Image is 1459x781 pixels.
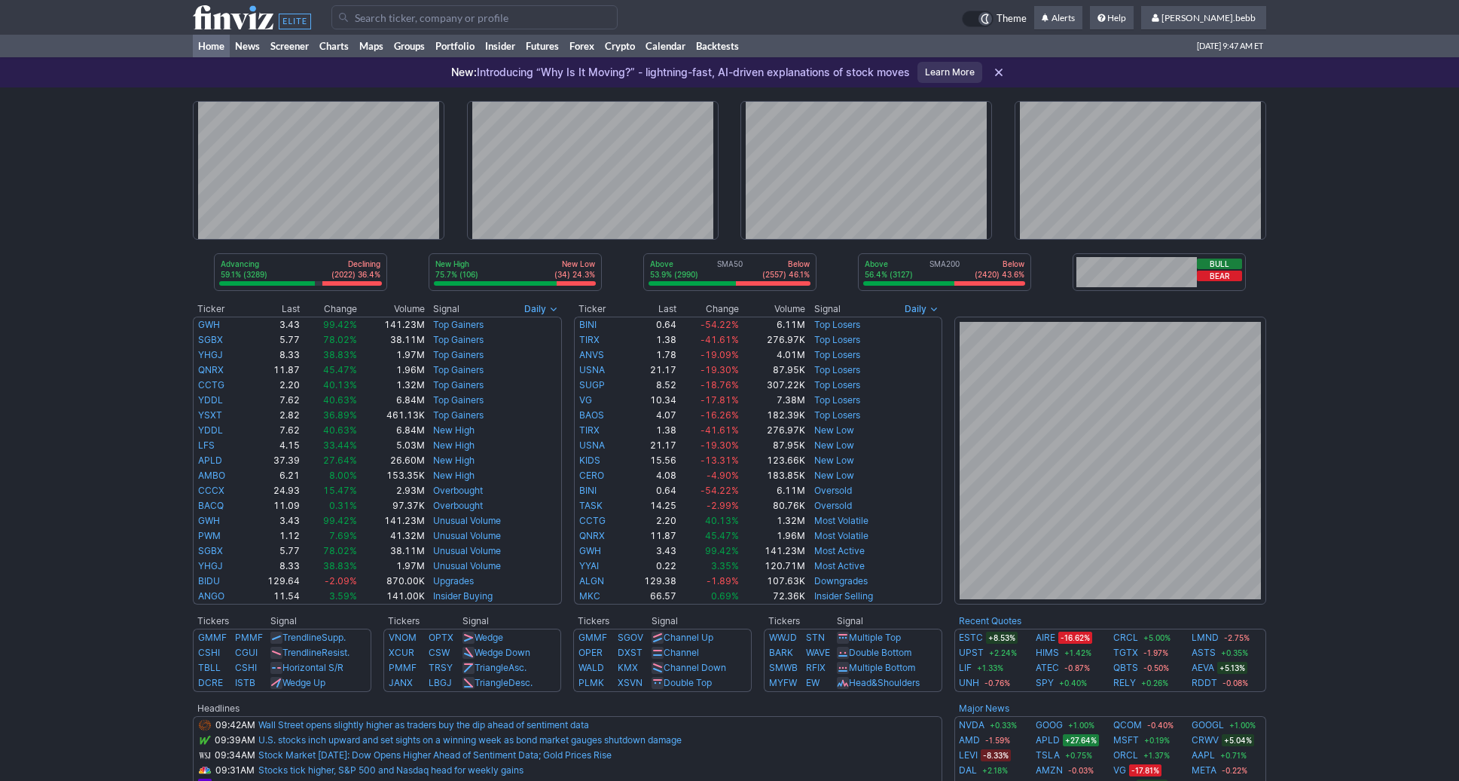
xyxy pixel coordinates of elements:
[740,408,806,423] td: 182.39K
[600,35,640,57] a: Crypto
[814,303,841,315] span: Signal
[331,259,380,269] p: Declining
[1036,763,1063,778] a: AMZN
[389,35,430,57] a: Groups
[814,470,854,481] a: New Low
[740,332,806,348] td: 276.97K
[389,632,417,643] a: VNOM
[664,647,699,658] a: Channel
[959,615,1021,626] a: Recent Quotes
[246,423,301,438] td: 7.62
[429,662,453,673] a: TRSY
[959,718,984,733] a: NVDA
[664,677,712,688] a: Double Top
[331,5,618,29] input: Search
[358,498,426,513] td: 97.37K
[649,259,811,281] div: SMA50
[618,647,643,658] a: DXST
[433,440,475,451] a: New High
[433,590,493,602] a: Insider Buying
[246,483,301,498] td: 24.93
[246,317,301,332] td: 3.43
[198,575,220,587] a: BIDU
[358,332,426,348] td: 38.11M
[389,662,417,673] a: PMMF
[740,378,806,393] td: 307.22K
[198,662,221,673] a: TBLL
[863,259,1026,281] div: SMA200
[258,764,523,776] a: Stocks tick higher, S&P 500 and Nasdaq head for weekly gains
[806,647,830,658] a: WAVE
[1036,660,1059,675] a: ATEC
[246,378,301,393] td: 2.20
[740,438,806,453] td: 87.95K
[578,632,607,643] a: GMMF
[959,763,977,778] a: DAL
[707,470,739,481] span: -4.90%
[193,35,230,57] a: Home
[433,560,501,571] a: Unusual Volume
[433,319,484,330] a: Top Gainers
[1192,675,1217,691] a: RDDT
[246,408,301,423] td: 2.82
[1090,6,1134,30] a: Help
[579,319,597,330] a: BINI
[959,660,972,675] a: LIF
[959,630,983,645] a: ESTC
[389,647,414,658] a: XCUR
[579,440,605,451] a: USNA
[814,500,852,511] a: Oversold
[701,424,739,436] span: -41.61%
[701,364,739,375] span: -19.30%
[433,545,501,556] a: Unusual Volume
[769,632,797,643] a: WWJD
[451,65,910,80] p: Introducing “Why Is It Moving?” - lightning-fast, AI-driven explanations of stock moves
[579,424,600,436] a: TIRX
[198,394,223,406] a: YDDL
[769,662,798,673] a: SMWB
[198,500,224,511] a: BACQ
[564,35,600,57] a: Forex
[1113,718,1142,733] a: QCOM
[1197,35,1263,57] span: [DATE] 9:47 AM ET
[579,394,592,406] a: VG
[975,259,1024,269] p: Below
[323,349,357,360] span: 38.83%
[1113,763,1126,778] a: VG
[578,677,604,688] a: PLMK
[740,363,806,378] td: 87.95K
[640,35,691,57] a: Calendar
[475,677,533,688] a: TriangleDesc.
[1036,645,1059,660] a: HIMS
[323,409,357,421] span: 36.89%
[814,424,854,436] a: New Low
[618,677,643,688] a: XSVN
[624,483,678,498] td: 0.64
[323,334,357,345] span: 78.02%
[849,632,901,643] a: Multiple Top
[235,662,257,673] a: CSHI
[762,259,810,269] p: Below
[323,364,357,375] span: 45.47%
[198,334,223,345] a: SGBX
[701,379,739,390] span: -18.76%
[265,35,314,57] a: Screener
[740,483,806,498] td: 6.11M
[198,379,224,390] a: CCTG
[1036,630,1055,645] a: AIRE
[480,35,520,57] a: Insider
[198,632,227,643] a: GMMF
[435,269,478,280] p: 75.7% (106)
[1192,645,1216,660] a: ASTS
[258,734,682,746] a: U.S. stocks inch upward and set sights on a winning week as bond market gauges shutdown damage
[433,424,475,436] a: New High
[762,269,810,280] p: (2557) 46.1%
[579,500,603,511] a: TASK
[701,455,739,466] span: -13.31%
[198,515,220,526] a: GWH
[806,632,825,643] a: STN
[429,677,452,688] a: LBGJ
[579,485,597,496] a: BINI
[814,590,873,602] a: Insider Selling
[959,703,1009,714] a: Major News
